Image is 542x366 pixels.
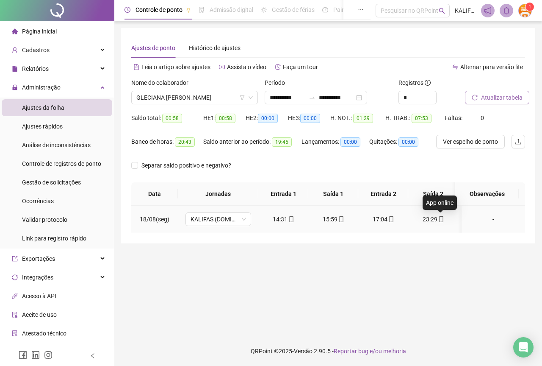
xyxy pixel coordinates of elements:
span: youtube [219,64,225,70]
div: 15:59 [315,215,351,224]
span: 00:00 [398,137,418,147]
span: search [439,8,445,14]
span: Análise de inconsistências [22,142,91,148]
span: Validar protocolo [22,216,67,223]
span: 18/08(seg) [140,216,169,223]
span: Exportações [22,255,55,262]
span: instagram [44,351,53,359]
span: sync [12,274,18,280]
span: audit [12,312,18,318]
div: HE 3: [288,113,330,123]
span: Ajustes rápidos [22,123,63,130]
span: 00:58 [216,114,235,123]
span: Painel do DP [333,6,366,13]
th: Data [131,182,178,206]
div: Banco de horas: [131,137,203,147]
span: Faça um tour [283,64,318,70]
span: Faltas: [445,115,464,121]
span: filter [240,95,245,100]
span: Alternar para versão lite [460,64,523,70]
span: 00:00 [258,114,278,123]
span: user-add [12,47,18,53]
span: 00:58 [162,114,182,123]
span: 0 [481,115,484,121]
div: Lançamentos: [301,137,369,147]
span: Ocorrências [22,198,54,204]
span: GLECIANA LUIZ DE SOUSA [136,91,253,104]
th: Saída 1 [308,182,358,206]
span: Link para registro rápido [22,235,86,242]
span: Separar saldo positivo e negativo? [138,161,235,170]
span: 20:43 [175,137,195,147]
label: Nome do colaborador [131,78,194,87]
span: pushpin [186,8,191,13]
span: mobile [387,216,394,222]
button: Atualizar tabela [465,91,529,104]
span: bell [503,7,510,14]
span: Controle de registros de ponto [22,160,101,167]
span: file-text [133,64,139,70]
span: file [12,66,18,72]
span: linkedin [31,351,40,359]
span: upload [515,138,522,145]
span: file-done [199,7,205,13]
span: api [12,293,18,299]
div: 14:31 [265,215,301,224]
div: Open Intercom Messenger [513,337,534,358]
th: Entrada 1 [258,182,308,206]
span: Ajustes de ponto [131,45,175,51]
span: left [90,353,96,359]
div: H. NOT.: [330,113,385,123]
span: mobile [437,216,444,222]
span: solution [12,330,18,336]
span: history [275,64,281,70]
span: 00:00 [340,137,360,147]
span: KALIFAS [455,6,476,15]
div: App online [423,196,457,210]
span: Atualizar tabela [481,93,523,102]
span: 1 [528,4,531,10]
th: Observações [455,182,519,206]
span: facebook [19,351,27,359]
span: Observações [462,189,512,198]
div: HE 2: [246,113,288,123]
span: to [309,94,315,101]
span: Atestado técnico [22,330,66,337]
span: info-circle [425,80,431,86]
div: Quitações: [369,137,429,147]
span: mobile [337,216,344,222]
th: Saída 2 [408,182,458,206]
span: Registros [398,78,431,87]
span: KALIFAS (DOMINGO - QUINTA) [191,213,246,226]
sup: Atualize o seu contato no menu Meus Dados [525,3,534,11]
span: reload [472,95,478,101]
span: Ver espelho de ponto [443,137,498,146]
span: Ajustes da folha [22,104,64,111]
span: notification [484,7,492,14]
span: clock-circle [124,7,130,13]
span: 19:45 [272,137,292,147]
span: mobile [288,216,294,222]
span: export [12,256,18,262]
span: 01:29 [353,114,373,123]
span: Assista o vídeo [227,64,266,70]
span: Aceite de uso [22,311,57,318]
footer: QRPoint © 2025 - 2.90.5 - [114,336,542,366]
span: ellipsis [358,7,364,13]
span: Histórico de ajustes [189,45,241,51]
span: Administração [22,84,61,91]
div: H. TRAB.: [385,113,445,123]
div: 23:29 [415,215,451,224]
span: swap [452,64,458,70]
span: dashboard [322,7,328,13]
span: swap-right [309,94,315,101]
span: Versão [294,348,312,355]
button: Ver espelho de ponto [436,135,505,148]
span: home [12,28,18,34]
span: Admissão digital [210,6,253,13]
div: HE 1: [203,113,246,123]
span: 00:00 [300,114,320,123]
span: sun [261,7,267,13]
div: 17:04 [365,215,401,224]
span: Reportar bug e/ou melhoria [334,348,406,355]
